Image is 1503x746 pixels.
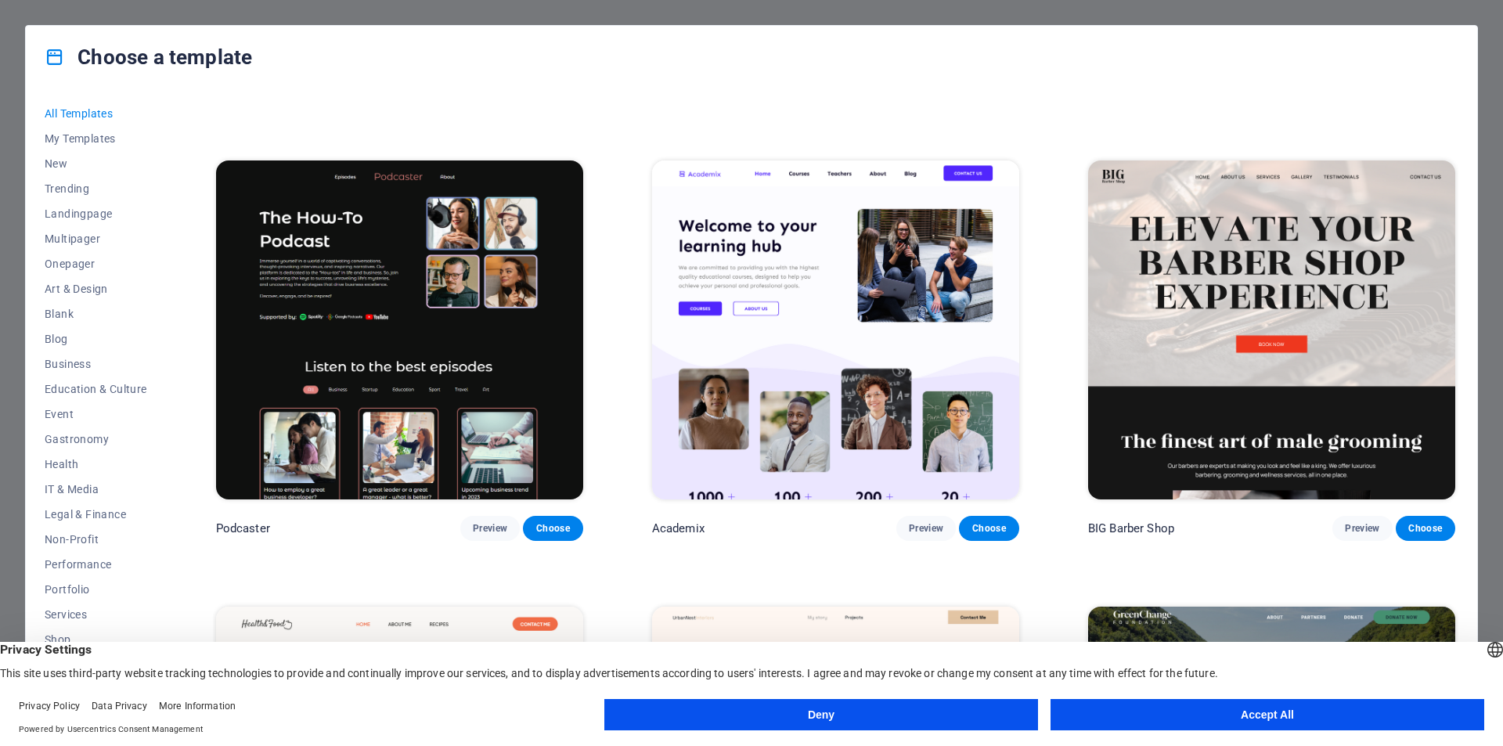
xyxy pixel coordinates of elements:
button: Services [45,602,147,627]
button: Education & Culture [45,377,147,402]
span: Blog [45,333,147,345]
img: Podcaster [216,160,583,499]
span: Non-Profit [45,533,147,546]
p: BIG Barber Shop [1088,521,1174,536]
span: Landingpage [45,207,147,220]
button: Choose [523,516,582,541]
span: My Templates [45,132,147,145]
span: Trending [45,182,147,195]
span: New [45,157,147,170]
span: Choose [971,522,1006,535]
button: Choose [959,516,1018,541]
span: Preview [909,522,943,535]
button: Blog [45,326,147,351]
button: All Templates [45,101,147,126]
button: My Templates [45,126,147,151]
span: Business [45,358,147,370]
button: Performance [45,552,147,577]
span: Blank [45,308,147,320]
button: Choose [1396,516,1455,541]
button: Trending [45,176,147,201]
button: Health [45,452,147,477]
span: Choose [535,522,570,535]
button: Blank [45,301,147,326]
button: Preview [896,516,956,541]
span: Performance [45,558,147,571]
button: IT & Media [45,477,147,502]
span: Multipager [45,232,147,245]
button: Landingpage [45,201,147,226]
span: IT & Media [45,483,147,496]
span: All Templates [45,107,147,120]
span: Gastronomy [45,433,147,445]
img: BIG Barber Shop [1088,160,1455,499]
button: Preview [1332,516,1392,541]
span: Health [45,458,147,470]
span: Portfolio [45,583,147,596]
span: Preview [1345,522,1379,535]
button: Multipager [45,226,147,251]
span: Preview [473,522,507,535]
button: Portfolio [45,577,147,602]
span: Services [45,608,147,621]
span: Onepager [45,258,147,270]
button: Non-Profit [45,527,147,552]
p: Academix [652,521,705,536]
p: Podcaster [216,521,270,536]
span: Education & Culture [45,383,147,395]
span: Legal & Finance [45,508,147,521]
span: Event [45,408,147,420]
button: Onepager [45,251,147,276]
button: Art & Design [45,276,147,301]
span: Art & Design [45,283,147,295]
button: Gastronomy [45,427,147,452]
button: Business [45,351,147,377]
span: Choose [1408,522,1443,535]
button: Legal & Finance [45,502,147,527]
button: Preview [460,516,520,541]
img: Academix [652,160,1019,499]
button: Event [45,402,147,427]
span: Shop [45,633,147,646]
button: Shop [45,627,147,652]
h4: Choose a template [45,45,252,70]
button: New [45,151,147,176]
